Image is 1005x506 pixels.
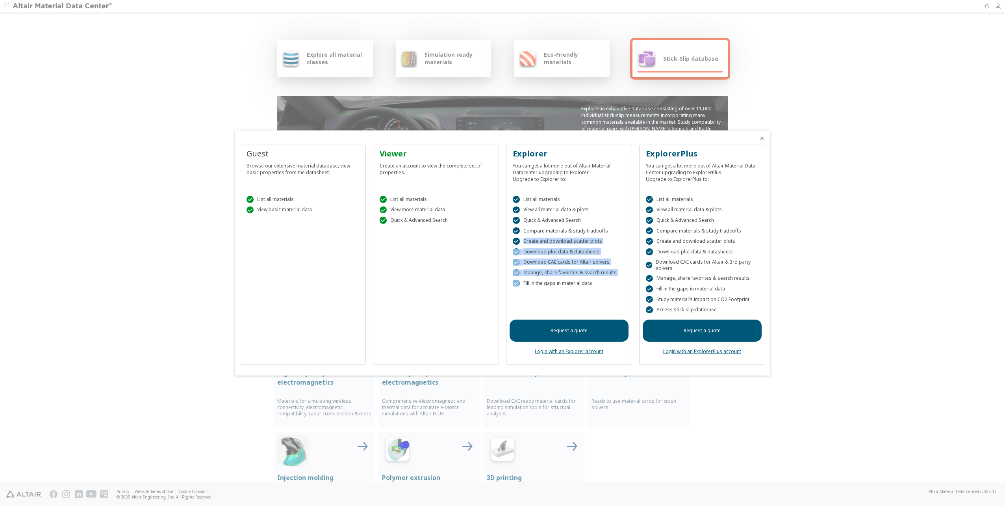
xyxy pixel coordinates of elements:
[513,248,625,255] div: Download plot data & datasheets
[513,217,520,224] div: 
[513,259,520,266] div: 
[646,248,758,255] div: Download plot data & datasheets
[646,217,758,224] div: Quick & Advanced Search
[247,159,359,176] div: Browse our extensive material database, view basic properties from the datasheet.
[380,148,492,159] div: Viewer
[513,259,625,266] div: Download CAE cards for Altair solvers
[513,269,625,276] div: Manage, share favorites & search results
[646,217,653,224] div: 
[380,196,387,203] div: 
[759,135,765,141] button: Close
[513,248,520,255] div: 
[646,296,758,303] div: Study material's impact on CO2 Footprint
[513,269,520,276] div: 
[247,206,359,214] div: View basic material data
[646,275,758,282] div: Manage, share favorites & search results
[646,148,758,159] div: ExplorerPlus
[513,280,625,287] div: Fill in the gaps in material data
[380,206,387,214] div: 
[646,227,758,234] div: Compare materials & study tradeoffs
[513,217,625,224] div: Quick & Advanced Search
[646,227,653,234] div: 
[380,196,492,203] div: List all materials
[646,275,653,282] div: 
[646,238,653,245] div: 
[247,196,359,203] div: List all materials
[513,196,625,203] div: List all materials
[643,320,762,342] a: Request a quote
[513,206,520,214] div: 
[646,196,653,203] div: 
[646,248,653,255] div: 
[247,206,254,214] div: 
[646,196,758,203] div: List all materials
[513,227,625,234] div: Compare materials & study tradeoffs
[247,148,359,159] div: Guest
[646,306,653,313] div: 
[646,306,758,313] div: Access stick-slip database
[513,227,520,234] div: 
[646,159,758,182] div: You can get a lot more out of Altair Material Data Center upgrading to ExplorerPlus. Upgrade to E...
[513,159,625,182] div: You can get a lot more out of Altair Material Datacenter upgrading to Explorer. Upgrade to Explor...
[646,285,758,292] div: Fill in the gaps in material data
[380,159,492,176] div: Create an account to view the complete set of properties.
[646,206,758,214] div: View all material data & plots
[510,320,629,342] a: Request a quote
[646,259,758,272] div: Download CAE cards for Altair & 3rd party solvers
[380,206,492,214] div: View more material data
[513,238,520,245] div: 
[513,238,625,245] div: Create and download scatter plots
[646,285,653,292] div: 
[646,296,653,303] div: 
[513,206,625,214] div: View all material data & plots
[513,148,625,159] div: Explorer
[380,217,492,224] div: Quick & Advanced Search
[513,196,520,203] div: 
[646,262,652,269] div: 
[646,238,758,245] div: Create and download scatter plots
[513,280,520,287] div: 
[247,196,254,203] div: 
[663,348,741,355] a: Login with an ExplorerPlus account
[646,206,653,214] div: 
[535,348,603,355] a: Login with an Explorer account
[380,217,387,224] div: 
